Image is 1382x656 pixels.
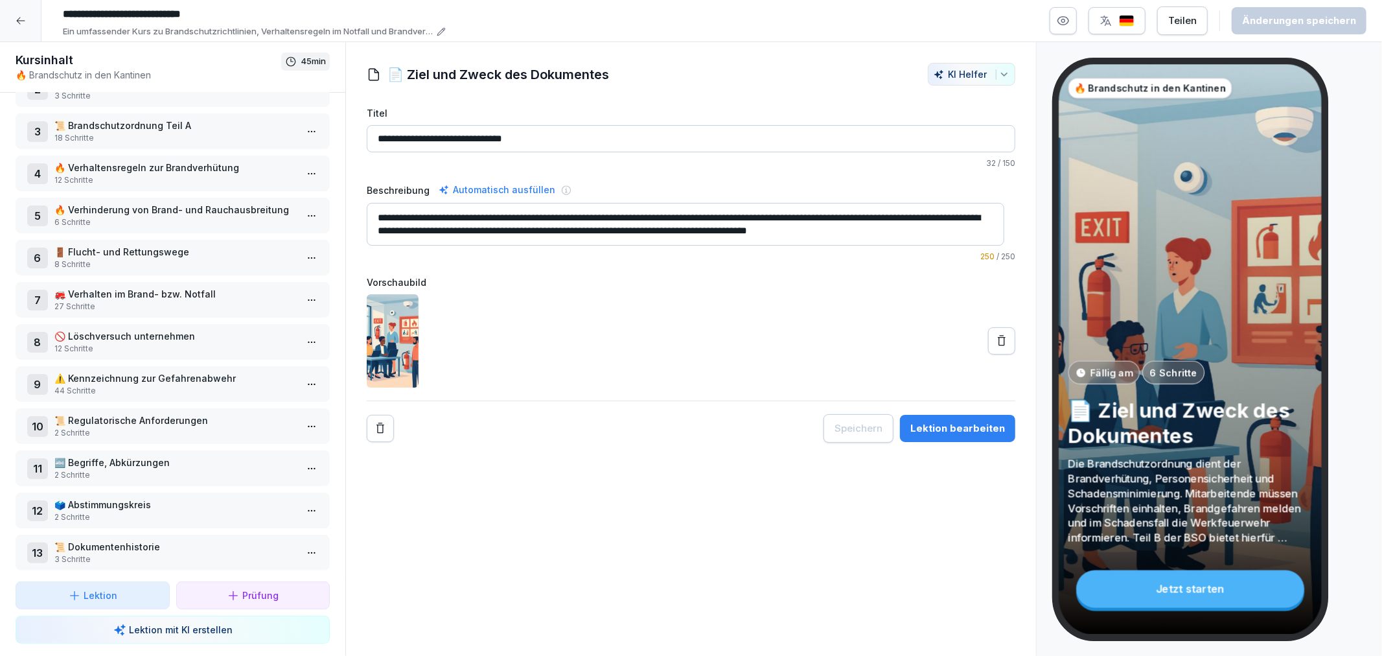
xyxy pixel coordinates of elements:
[54,245,296,259] p: 🚪 Flucht- und Rettungswege
[54,119,296,132] p: 📜 Brandschutzordnung Teil A
[54,456,296,469] p: 🔤 Begriffe, Abkürzungen
[910,421,1005,436] div: Lektion bearbeiten
[1068,397,1313,448] p: 📄 Ziel und Zweck des Dokumentes
[367,251,1015,263] p: / 250
[54,554,296,565] p: 3 Schritte
[54,511,296,523] p: 2 Schritte
[54,329,296,343] p: 🚫 Löschversuch unternehmen
[1090,366,1133,380] p: Fällig am
[928,63,1015,86] button: KI Helfer
[16,156,330,191] div: 4🔥 Verhaltensregeln zur Brandverhütung12 Schritte
[436,182,558,198] div: Automatisch ausfüllen
[16,616,330,644] button: Lektion mit KI erstellen
[63,25,433,38] p: Ein umfassender Kurs zu Brandschutzrichtlinien, Verhaltensregeln im Notfall und Brandverhütung. E...
[16,324,330,360] div: 8🚫 Löschversuch unternehmen12 Schritte
[54,287,296,301] p: 🚒 Verhalten im Brand- bzw. Notfall
[367,294,419,388] img: jeh1xplkbc3i1fnitr0krfry.png
[54,174,296,186] p: 12 Schritte
[54,343,296,355] p: 12 Schritte
[1076,570,1304,608] div: Jetzt starten
[54,90,296,102] p: 3 Schritte
[54,427,296,439] p: 2 Schritte
[1119,15,1134,27] img: de.svg
[54,203,296,217] p: 🔥 Verhinderung von Brand- und Rauchausbreitung
[54,259,296,270] p: 8 Schritte
[54,132,296,144] p: 18 Schritte
[1068,456,1313,545] p: Die Brandschutzordnung dient der Brandverhütung, Personensicherheit und Schadensminimierung. Mita...
[367,183,430,197] label: Beschreibung
[16,581,170,609] button: Lektion
[27,248,48,268] div: 6
[16,240,330,275] div: 6🚪 Flucht- und Rettungswege8 Schritte
[1074,81,1226,95] p: 🔥 Brandschutz in den Kantinen
[387,65,609,84] h1: 📄 Ziel und Zweck des Dokumentes
[16,282,330,318] div: 7🚒 Verhalten im Brand- bzw. Notfall27 Schritte
[27,374,48,395] div: 9
[129,623,233,637] p: Lektion mit KI erstellen
[301,55,326,68] p: 45 min
[27,205,48,226] div: 5
[54,414,296,427] p: 📜 Regulatorische Anforderungen
[16,53,281,68] h1: Kursinhalt
[16,408,330,444] div: 10📜 Regulatorische Anforderungen2 Schritte
[54,371,296,385] p: ⚠️ Kennzeichnung zur Gefahrenabwehr
[16,68,281,82] p: 🔥 Brandschutz in den Kantinen
[27,416,48,437] div: 10
[934,69,1009,80] div: KI Helfer
[367,106,1015,120] label: Titel
[242,589,279,602] p: Prüfung
[1157,6,1208,35] button: Teilen
[27,121,48,142] div: 3
[27,500,48,521] div: 12
[1168,14,1197,28] div: Teilen
[16,493,330,528] div: 12🗳️ Abstimmungskreis2 Schritte
[16,451,330,486] div: 11🔤 Begriffe, Abkürzungen2 Schritte
[367,158,1015,169] p: / 150
[1149,366,1197,380] p: 6 Schritte
[986,158,996,168] span: 32
[54,217,296,228] p: 6 Schritte
[367,275,1015,289] label: Vorschaubild
[54,469,296,481] p: 2 Schritte
[16,113,330,149] div: 3📜 Brandschutzordnung Teil A18 Schritte
[1232,7,1366,34] button: Änderungen speichern
[54,161,296,174] p: 🔥 Verhaltensregeln zur Brandverhütung
[54,385,296,397] p: 44 Schritte
[980,252,995,261] span: 250
[823,414,893,443] button: Speichern
[54,301,296,312] p: 27 Schritte
[54,498,296,511] p: 🗳️ Abstimmungskreis
[835,421,882,436] div: Speichern
[27,543,48,563] div: 13
[84,589,117,602] p: Lektion
[900,415,1015,442] button: Lektion bearbeiten
[1242,14,1356,28] div: Änderungen speichern
[367,415,394,442] button: Remove
[16,198,330,233] div: 5🔥 Verhinderung von Brand- und Rauchausbreitung6 Schritte
[54,540,296,554] p: 📜 Dokumentenhistorie
[27,290,48,310] div: 7
[16,366,330,402] div: 9⚠️ Kennzeichnung zur Gefahrenabwehr44 Schritte
[27,163,48,184] div: 4
[176,581,330,609] button: Prüfung
[27,332,48,353] div: 8
[27,458,48,479] div: 11
[16,535,330,570] div: 13📜 Dokumentenhistorie3 Schritte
